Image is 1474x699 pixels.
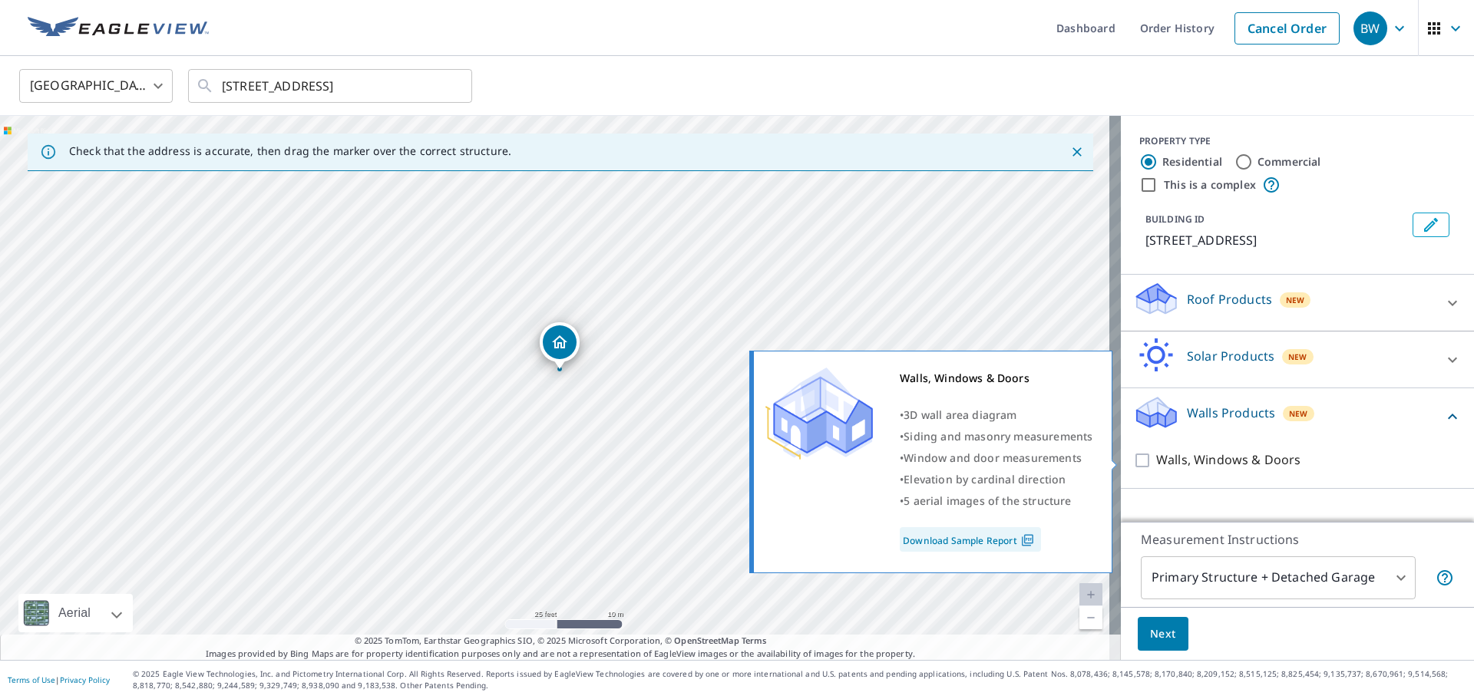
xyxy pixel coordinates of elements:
p: Walls, Windows & Doors [1156,450,1300,470]
p: Check that the address is accurate, then drag the marker over the correct structure. [69,144,511,158]
a: Privacy Policy [60,674,110,685]
div: BW [1353,12,1387,45]
a: Download Sample Report [900,527,1041,552]
div: [GEOGRAPHIC_DATA] [19,64,173,107]
img: EV Logo [28,17,209,40]
div: Walls, Windows & Doors [900,368,1092,389]
button: Close [1067,142,1087,162]
a: Cancel Order [1234,12,1340,45]
a: Current Level 20, Zoom Out [1079,606,1102,629]
p: [STREET_ADDRESS] [1145,231,1406,249]
span: Your report will include the primary structure and a detached garage if one exists. [1436,569,1454,587]
img: Pdf Icon [1017,533,1038,547]
div: Walls ProductsNew [1133,394,1462,438]
div: Solar ProductsNew [1133,338,1462,381]
a: Terms of Use [8,674,55,685]
a: Terms [742,635,767,646]
div: • [900,447,1092,469]
span: New [1286,294,1305,306]
span: 3D wall area diagram [904,407,1016,422]
input: Search by address or latitude-longitude [222,64,441,107]
div: Roof ProductsNew [1133,281,1462,325]
div: • [900,426,1092,447]
div: Dropped pin, building 1, Residential property, 9416 Torecco Ct Fountain, CO 80817 [540,322,580,370]
div: Aerial [18,594,133,632]
span: Elevation by cardinal direction [904,472,1066,486]
p: © 2025 Eagle View Technologies, Inc. and Pictometry International Corp. All Rights Reserved. Repo... [133,668,1466,691]
a: Current Level 20, Zoom In Disabled [1079,583,1102,606]
button: Edit building 1 [1413,213,1449,237]
label: Commercial [1258,154,1321,170]
button: Next [1138,617,1188,651]
p: BUILDING ID [1145,213,1205,226]
span: Next [1150,625,1176,644]
label: Residential [1162,154,1222,170]
div: • [900,490,1092,512]
span: New [1288,351,1307,363]
p: Roof Products [1187,290,1272,308]
p: | [8,675,110,684]
label: This is a complex [1164,177,1256,193]
div: • [900,404,1092,426]
p: Measurement Instructions [1141,530,1454,549]
span: New [1289,407,1308,420]
div: PROPERTY TYPE [1139,134,1456,148]
div: • [900,469,1092,490]
span: © 2025 TomTom, Earthstar Geographics SIO, © 2025 Microsoft Corporation, © [355,635,767,648]
span: Window and door measurements [904,450,1082,465]
span: Siding and masonry measurements [904,429,1092,443]
a: OpenStreetMap [674,635,739,646]
div: Aerial [54,594,95,632]
p: Solar Products [1187,347,1274,365]
img: Premium [765,368,873,460]
div: Primary Structure + Detached Garage [1141,556,1416,599]
span: 5 aerial images of the structure [904,493,1071,508]
p: Walls Products [1187,404,1275,422]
